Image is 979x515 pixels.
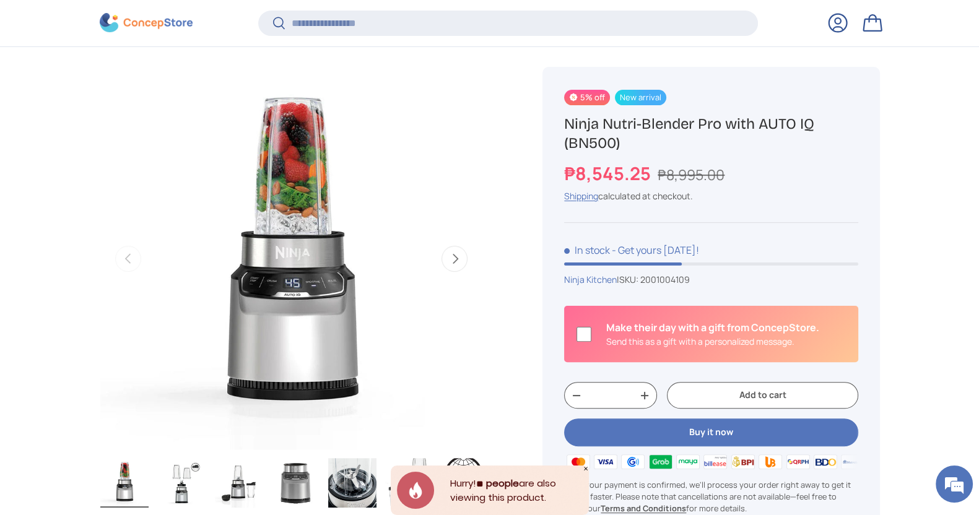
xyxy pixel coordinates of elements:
[839,452,866,471] img: metrobank
[757,452,784,471] img: ubp
[328,458,376,508] img: Ninja Nutri-Blender Pro with AUTO IQ (BN500)
[577,327,591,342] input: Is this a gift?
[564,243,610,257] span: In stock
[100,67,484,512] media-gallery: Gallery Viewer
[564,161,654,186] strong: ₱8,545.25
[646,452,674,471] img: grabpay
[6,338,236,381] textarea: Type your message and hit 'Enter'
[203,6,233,36] div: Minimize live chat window
[385,458,433,508] img: Ninja Nutri-Blender Pro with AUTO IQ (BN500)
[601,503,686,514] a: Terms and Conditions
[564,190,598,202] a: Shipping
[271,458,320,508] img: Ninja Nutri-Blender Pro with AUTO IQ (BN500)
[612,243,699,257] p: - Get yours [DATE]!
[564,452,591,471] img: master
[583,465,589,472] div: Close
[564,274,617,285] a: Ninja Kitchen
[564,115,858,153] h1: Ninja Nutri-Blender Pro with AUTO IQ (BN500)
[619,274,638,285] span: SKU:
[564,90,609,105] span: 5% off
[640,274,690,285] span: 2001004109
[157,458,206,508] img: Ninja Nutri-Blender Pro with AUTO IQ (BN500)
[702,452,729,471] img: billease
[658,165,724,184] s: ₱8,995.00
[615,90,666,105] span: New arrival
[606,320,819,348] div: Is this a gift?
[72,156,171,281] span: We're online!
[619,452,646,471] img: gcash
[100,458,149,508] img: https://concepstore.ph/products/ninja-nutri-blender-pro-with-auto-iq-bn500
[592,452,619,471] img: visa
[617,274,690,285] span: |
[564,189,858,202] div: calculated at checkout.
[729,452,757,471] img: bpi
[442,458,490,508] img: Ninja Nutri-Blender Pro with AUTO IQ (BN500)
[64,69,208,85] div: Chat with us now
[564,418,858,446] button: Buy it now
[812,452,839,471] img: bdo
[667,382,858,409] button: Add to cart
[674,452,702,471] img: maya
[784,452,811,471] img: qrph
[564,479,858,515] p: Once your payment is confirmed, we'll process your order right away to get it to you faster. Plea...
[100,14,193,33] img: ConcepStore
[214,458,263,508] img: Ninja Nutri-Blender Pro with AUTO IQ (BN500)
